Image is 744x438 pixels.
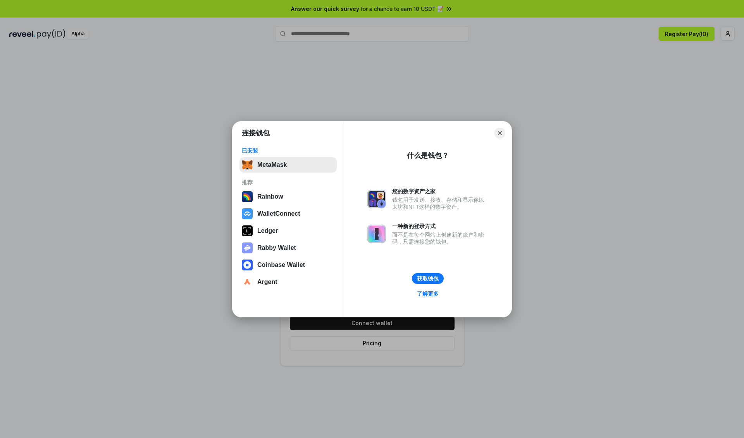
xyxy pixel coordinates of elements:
[367,225,386,243] img: svg+xml,%3Csvg%20xmlns%3D%22http%3A%2F%2Fwww.w3.org%2F2000%2Fsvg%22%20fill%3D%22none%22%20viewBox...
[239,240,337,256] button: Rabby Wallet
[257,193,283,200] div: Rainbow
[392,231,488,245] div: 而不是在每个网站上创建新的账户和密码，只需连接您的钱包。
[239,206,337,222] button: WalletConnect
[242,242,253,253] img: svg+xml,%3Csvg%20xmlns%3D%22http%3A%2F%2Fwww.w3.org%2F2000%2Fsvg%22%20fill%3D%22none%22%20viewBox...
[242,159,253,170] img: svg+xml,%3Csvg%20fill%3D%22none%22%20height%3D%2233%22%20viewBox%3D%220%200%2035%2033%22%20width%...
[242,260,253,270] img: svg+xml,%3Csvg%20width%3D%2228%22%20height%3D%2228%22%20viewBox%3D%220%200%2028%2028%22%20fill%3D...
[242,191,253,202] img: svg+xml,%3Csvg%20width%3D%22120%22%20height%3D%22120%22%20viewBox%3D%220%200%20120%20120%22%20fil...
[407,151,449,160] div: 什么是钱包？
[392,188,488,195] div: 您的数字资产之家
[242,147,334,154] div: 已安装
[257,161,287,168] div: MetaMask
[239,257,337,273] button: Coinbase Wallet
[239,157,337,173] button: MetaMask
[257,279,277,286] div: Argent
[242,208,253,219] img: svg+xml,%3Csvg%20width%3D%2228%22%20height%3D%2228%22%20viewBox%3D%220%200%2028%2028%22%20fill%3D...
[412,289,443,299] a: 了解更多
[242,225,253,236] img: svg+xml,%3Csvg%20xmlns%3D%22http%3A%2F%2Fwww.w3.org%2F2000%2Fsvg%22%20width%3D%2228%22%20height%3...
[239,223,337,239] button: Ledger
[257,210,300,217] div: WalletConnect
[242,277,253,287] img: svg+xml,%3Csvg%20width%3D%2228%22%20height%3D%2228%22%20viewBox%3D%220%200%2028%2028%22%20fill%3D...
[257,261,305,268] div: Coinbase Wallet
[367,190,386,208] img: svg+xml,%3Csvg%20xmlns%3D%22http%3A%2F%2Fwww.w3.org%2F2000%2Fsvg%22%20fill%3D%22none%22%20viewBox...
[417,275,439,282] div: 获取钱包
[412,273,444,284] button: 获取钱包
[417,290,439,297] div: 了解更多
[257,227,278,234] div: Ledger
[494,128,505,138] button: Close
[242,128,270,138] h1: 连接钱包
[257,244,296,251] div: Rabby Wallet
[392,223,488,230] div: 一种新的登录方式
[392,196,488,210] div: 钱包用于发送、接收、存储和显示像以太坊和NFT这样的数字资产。
[239,189,337,204] button: Rainbow
[242,179,334,186] div: 推荐
[239,274,337,290] button: Argent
